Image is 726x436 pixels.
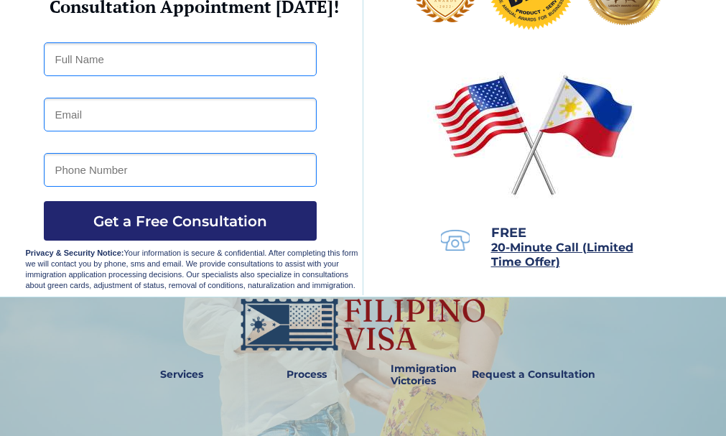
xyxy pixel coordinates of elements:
strong: Request a Consultation [472,368,595,381]
strong: Services [160,368,203,381]
input: Full Name [44,42,317,76]
button: Get a Free Consultation [44,201,317,241]
a: 20-Minute Call (Limited Time Offer) [491,242,633,268]
strong: Privacy & Security Notice: [26,249,124,257]
a: Request a Consultation [465,358,602,391]
strong: Immigration Victories [391,362,457,387]
span: FREE [491,225,526,241]
a: Immigration Victories [385,358,433,391]
a: Services [151,358,213,391]
strong: Process [287,368,327,381]
a: Process [279,358,334,391]
span: Your information is secure & confidential. After completing this form we will contact you by phon... [26,249,358,289]
span: 20-Minute Call (Limited Time Offer) [491,241,633,269]
input: Email [44,98,317,131]
input: Phone Number [44,153,317,187]
span: Get a Free Consultation [44,213,317,230]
